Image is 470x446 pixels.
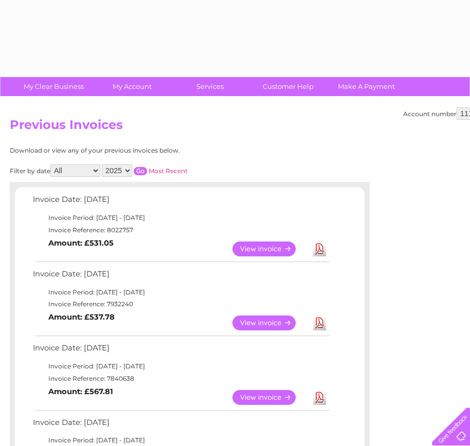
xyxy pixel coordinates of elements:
[48,312,115,322] b: Amount: £537.78
[168,77,252,96] a: Services
[30,224,331,236] td: Invoice Reference: 8022757
[313,390,326,405] a: Download
[324,77,409,96] a: Make A Payment
[30,360,331,373] td: Invoice Period: [DATE] - [DATE]
[30,193,331,212] td: Invoice Date: [DATE]
[246,77,331,96] a: Customer Help
[149,167,188,175] a: Most Recent
[232,241,308,256] a: View
[48,238,114,248] b: Amount: £531.05
[30,373,331,385] td: Invoice Reference: 7840638
[232,315,308,330] a: View
[48,387,113,396] b: Amount: £567.81
[10,164,280,177] div: Filter by date
[313,241,326,256] a: Download
[30,341,331,360] td: Invoice Date: [DATE]
[30,267,331,286] td: Invoice Date: [DATE]
[30,212,331,224] td: Invoice Period: [DATE] - [DATE]
[89,77,174,96] a: My Account
[30,286,331,299] td: Invoice Period: [DATE] - [DATE]
[11,77,96,96] a: My Clear Business
[232,390,308,405] a: View
[30,298,331,310] td: Invoice Reference: 7932240
[30,416,331,435] td: Invoice Date: [DATE]
[10,147,280,154] div: Download or view any of your previous invoices below.
[313,315,326,330] a: Download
